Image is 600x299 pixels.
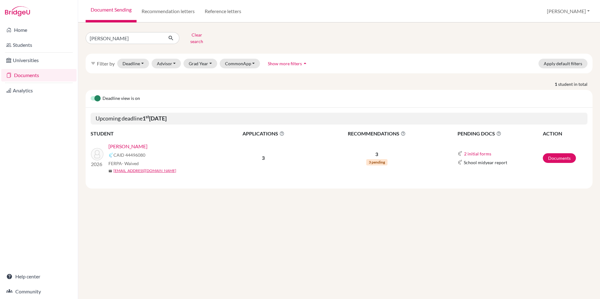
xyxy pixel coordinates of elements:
[464,159,507,166] span: School midyear report
[146,114,149,119] sup: st
[1,270,77,283] a: Help center
[262,155,265,161] b: 3
[1,285,77,298] a: Community
[122,161,139,166] span: - Waived
[464,150,492,157] button: 2 initial forms
[544,5,592,17] button: [PERSON_NAME]
[312,130,442,137] span: RECOMMENDATIONS
[108,169,112,173] span: mail
[91,160,103,168] p: 2026
[91,113,587,125] h5: Upcoming deadline
[302,60,308,66] i: arrow_drop_up
[183,59,217,68] button: Grad Year
[1,24,77,36] a: Home
[142,115,167,122] b: 1 [DATE]
[1,84,77,97] a: Analytics
[558,81,592,87] span: student in total
[91,148,103,160] img: Weaver, Elijah
[216,130,311,137] span: APPLICATIONS
[555,81,558,87] strong: 1
[542,130,587,138] th: ACTION
[91,61,96,66] i: filter_list
[108,160,139,167] span: FERPA
[113,152,145,158] span: CAID 44496080
[457,130,542,137] span: PENDING DOCS
[117,59,149,68] button: Deadline
[113,168,176,174] a: [EMAIL_ADDRESS][DOMAIN_NAME]
[457,160,462,165] img: Common App logo
[1,39,77,51] a: Students
[5,6,30,16] img: Bridge-U
[268,61,302,66] span: Show more filters
[262,59,313,68] button: Show more filtersarrow_drop_up
[97,61,115,66] span: Filter by
[220,59,260,68] button: CommonApp
[457,151,462,156] img: Common App logo
[102,95,140,102] span: Deadline view is on
[91,130,216,138] th: STUDENT
[108,143,147,150] a: [PERSON_NAME]
[152,59,181,68] button: Advisor
[543,153,576,163] a: Documents
[538,59,587,68] button: Apply default filters
[1,54,77,66] a: Universities
[312,150,442,158] p: 3
[179,30,214,46] button: Clear search
[1,69,77,81] a: Documents
[366,159,387,165] span: 3 pending
[86,32,163,44] input: Find student by name...
[108,153,113,158] img: Common App logo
